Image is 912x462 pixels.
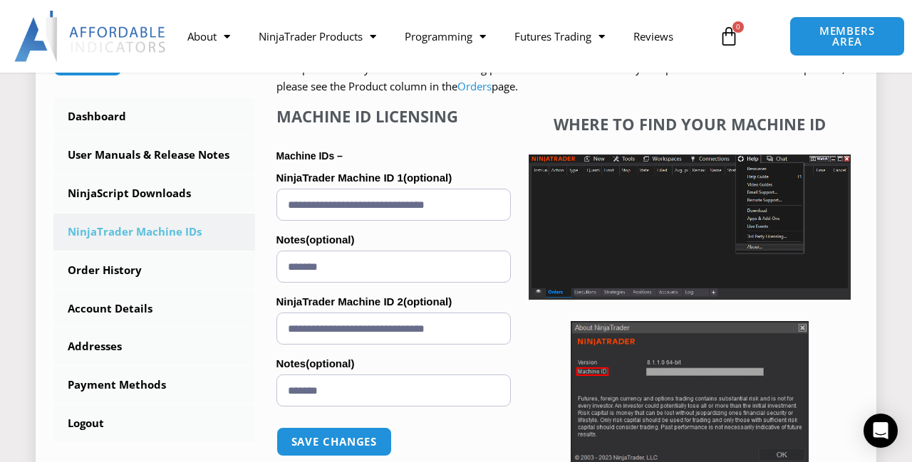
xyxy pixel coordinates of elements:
label: NinjaTrader Machine ID 2 [276,291,512,313]
a: NinjaTrader Machine IDs [53,214,255,251]
a: Programming [390,20,500,53]
span: (optional) [306,233,354,246]
h4: Machine ID Licensing [276,107,512,125]
a: Order History [53,252,255,289]
a: Account Details [53,290,255,327]
button: Save changes [276,427,393,456]
span: (optional) [403,295,452,308]
a: Orders [457,79,492,93]
a: Logout [53,405,255,442]
nav: Menu [173,20,711,53]
label: Notes [276,229,512,251]
a: MEMBERS AREA [789,16,905,56]
a: NinjaTrader Products [244,20,390,53]
a: Reviews [619,20,688,53]
span: (optional) [306,357,354,369]
a: Dashboard [53,98,255,135]
h4: Where to find your Machine ID [529,115,851,133]
div: Open Intercom Messenger [864,414,898,448]
span: MEMBERS AREA [804,26,890,47]
a: About [173,20,244,53]
img: Screenshot 2025-01-17 1155544 | Affordable Indicators – NinjaTrader [529,154,851,300]
a: Futures Trading [500,20,619,53]
label: NinjaTrader Machine ID 1 [276,167,512,189]
img: LogoAI | Affordable Indicators – NinjaTrader [14,11,167,62]
nav: Account pages [53,98,255,442]
span: (optional) [403,172,452,184]
a: Payment Methods [53,367,255,404]
label: Notes [276,353,512,374]
a: NinjaScript Downloads [53,175,255,212]
a: Addresses [53,328,255,365]
a: 0 [698,16,760,57]
span: 0 [732,21,744,33]
a: User Manuals & Release Notes [53,137,255,174]
strong: Machine IDs – [276,150,343,162]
